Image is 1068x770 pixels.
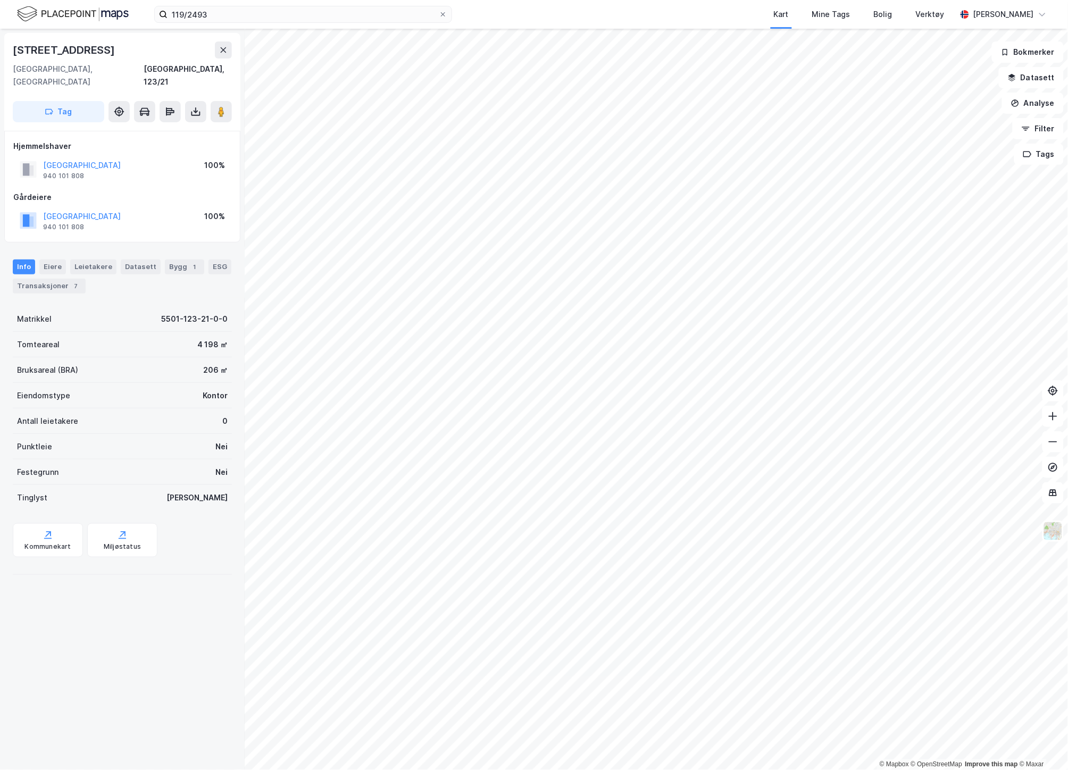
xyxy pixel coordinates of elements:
[13,140,231,153] div: Hjemmelshaver
[43,223,84,231] div: 940 101 808
[965,761,1018,768] a: Improve this map
[13,279,86,294] div: Transaksjoner
[168,6,439,22] input: Søk på adresse, matrikkel, gårdeiere, leietakere eller personer
[1015,719,1068,770] div: Kontrollprogram for chat
[17,440,52,453] div: Punktleie
[999,67,1064,88] button: Datasett
[24,542,71,551] div: Kommunekart
[17,338,60,351] div: Tomteareal
[17,364,78,376] div: Bruksareal (BRA)
[17,5,129,23] img: logo.f888ab2527a4732fd821a326f86c7f29.svg
[874,8,892,21] div: Bolig
[13,41,117,58] div: [STREET_ADDRESS]
[812,8,850,21] div: Mine Tags
[208,260,231,274] div: ESG
[71,281,81,291] div: 7
[39,260,66,274] div: Eiere
[13,260,35,274] div: Info
[17,415,78,428] div: Antall leietakere
[222,415,228,428] div: 0
[17,466,59,479] div: Festegrunn
[17,491,47,504] div: Tinglyst
[1014,144,1064,165] button: Tags
[911,761,963,768] a: OpenStreetMap
[13,63,144,88] div: [GEOGRAPHIC_DATA], [GEOGRAPHIC_DATA]
[104,542,141,551] div: Miljøstatus
[189,262,200,272] div: 1
[17,389,70,402] div: Eiendomstype
[203,389,228,402] div: Kontor
[70,260,116,274] div: Leietakere
[165,260,204,274] div: Bygg
[916,8,945,21] div: Verktøy
[1002,93,1064,114] button: Analyse
[13,191,231,204] div: Gårdeiere
[17,313,52,325] div: Matrikkel
[1013,118,1064,139] button: Filter
[1043,521,1063,541] img: Z
[166,491,228,504] div: [PERSON_NAME]
[197,338,228,351] div: 4 198 ㎡
[215,440,228,453] div: Nei
[203,364,228,376] div: 206 ㎡
[161,313,228,325] div: 5501-123-21-0-0
[43,172,84,180] div: 940 101 808
[215,466,228,479] div: Nei
[13,101,104,122] button: Tag
[204,210,225,223] div: 100%
[992,41,1064,63] button: Bokmerker
[1015,719,1068,770] iframe: Chat Widget
[774,8,789,21] div: Kart
[204,159,225,172] div: 100%
[973,8,1034,21] div: [PERSON_NAME]
[144,63,232,88] div: [GEOGRAPHIC_DATA], 123/21
[121,260,161,274] div: Datasett
[880,761,909,768] a: Mapbox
